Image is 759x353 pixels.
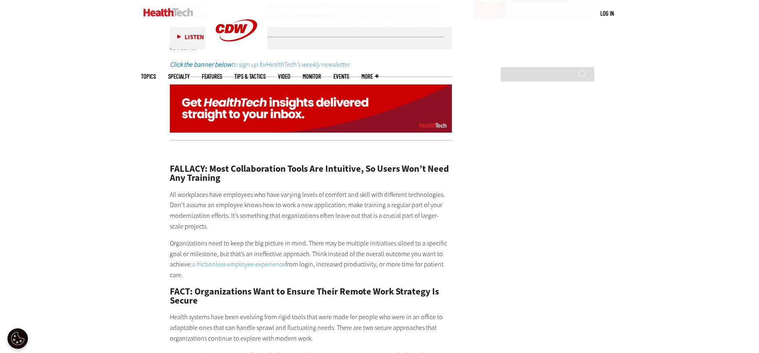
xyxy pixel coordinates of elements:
[202,73,222,79] a: Features
[170,84,452,133] img: ht_newsletter_animated_q424_signup_desktop
[170,312,452,344] p: Health systems have been evolving from rigid tools that were made for people who were in an offic...
[600,9,614,18] div: User menu
[278,73,290,79] a: Video
[168,73,190,79] span: Specialty
[600,9,614,17] a: Log in
[7,328,28,349] button: Open Preferences
[303,73,321,79] a: MonITor
[7,328,28,349] div: Cookie Settings
[333,73,349,79] a: Events
[361,73,379,79] span: More
[170,287,452,306] h2: FACT: Organizations Want to Ensure Their Remote Work Strategy Is Secure
[143,8,193,16] img: Home
[170,189,452,231] p: All workplaces have employees who have varying levels of comfort and skill with different technol...
[192,260,285,269] a: a frictionless employee experience
[170,164,452,183] h2: FALLACY: Most Collaboration Tools Are Intuitive, So Users Won’t Need Any Training
[170,238,452,280] p: Organizations need to keep the big picture in mind. There may be multiple initiatives siloed to a...
[206,54,267,63] a: CDW
[141,73,156,79] span: Topics
[234,73,266,79] a: Tips & Tactics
